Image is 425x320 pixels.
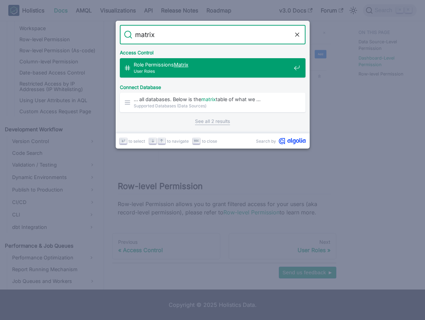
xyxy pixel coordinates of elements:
svg: Algolia [279,138,306,144]
span: User Roles [134,68,291,74]
span: to select [129,138,145,144]
a: Role PermissionsMatrix​User Roles [120,58,306,78]
button: Clear the query [293,30,301,39]
span: to navigate [167,138,189,144]
a: See all 2 results [195,118,230,125]
a: Search byAlgolia [256,138,306,144]
svg: Escape key [194,138,199,143]
span: … all databases. Below is the table of what we … [134,96,291,103]
svg: Enter key [121,138,126,143]
span: to close [202,138,217,144]
span: Role Permissions ​ [134,61,291,68]
div: Connect Database [118,79,307,93]
mark: matrix [201,96,216,102]
svg: Arrow up [159,138,164,143]
svg: Arrow down [150,138,156,143]
a: … all databases. Below is thematrixtable of what we …Supported Databases (Data Sources) [120,93,306,112]
span: Supported Databases (Data Sources) [134,103,291,109]
span: Search by [256,138,276,144]
mark: Matrix [174,62,188,68]
div: Access Control [118,44,307,58]
input: Search docs [132,25,293,44]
